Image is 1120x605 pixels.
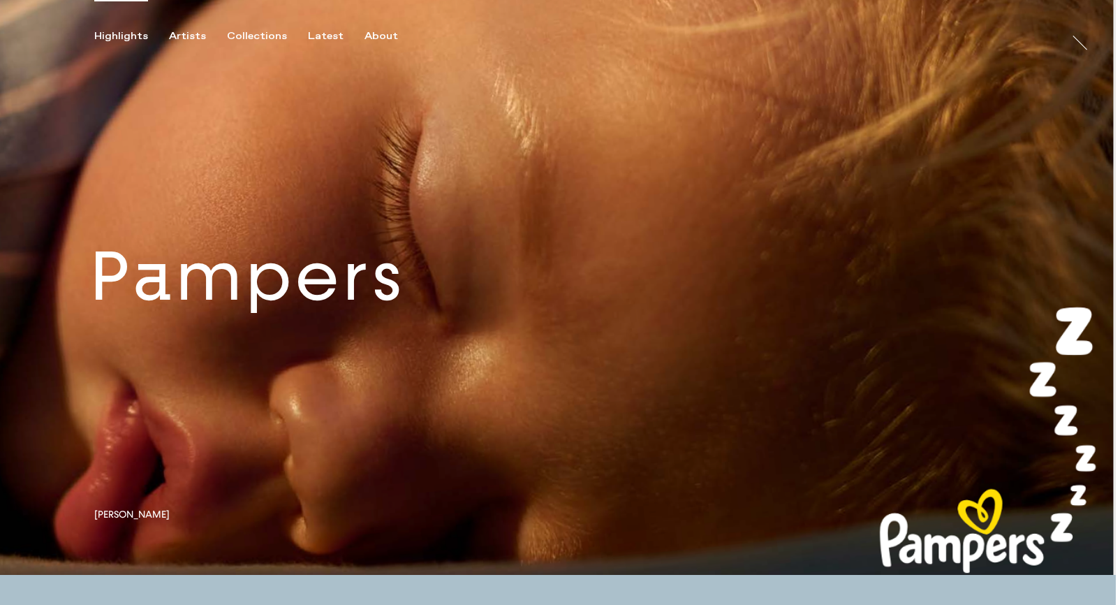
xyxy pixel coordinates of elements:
div: Latest [308,30,344,43]
button: Artists [169,30,227,43]
button: Highlights [94,30,169,43]
div: Highlights [94,30,148,43]
div: About [364,30,398,43]
div: Collections [227,30,287,43]
button: Latest [308,30,364,43]
button: Collections [227,30,308,43]
div: Artists [169,30,206,43]
button: About [364,30,419,43]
